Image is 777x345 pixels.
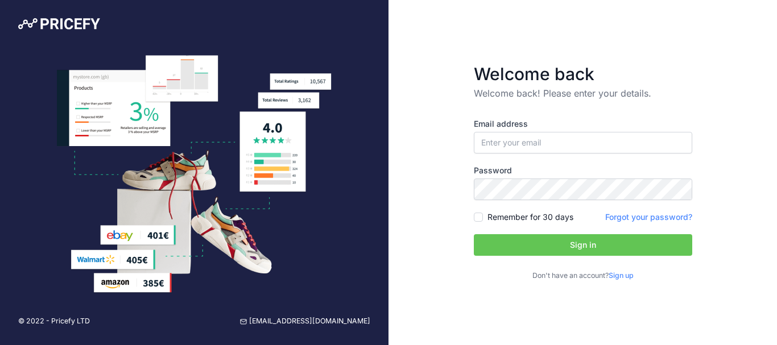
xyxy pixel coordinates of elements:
label: Password [474,165,692,176]
h3: Welcome back [474,64,692,84]
p: Don't have an account? [474,271,692,281]
a: [EMAIL_ADDRESS][DOMAIN_NAME] [240,316,370,327]
button: Sign in [474,234,692,256]
p: © 2022 - Pricefy LTD [18,316,90,327]
p: Welcome back! Please enter your details. [474,86,692,100]
a: Sign up [609,271,634,280]
img: Pricefy [18,18,100,30]
label: Email address [474,118,692,130]
input: Enter your email [474,132,692,153]
label: Remember for 30 days [487,211,573,223]
a: Forgot your password? [605,212,692,222]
